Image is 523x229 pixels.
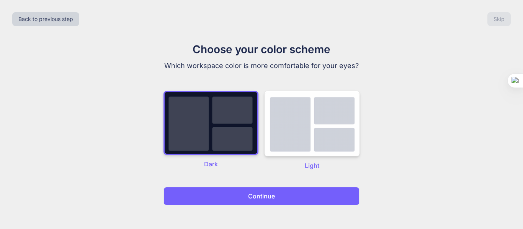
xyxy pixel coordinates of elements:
p: Which workspace color is more comfortable for your eyes? [133,60,390,71]
img: dark [265,91,360,156]
img: dark [163,91,258,155]
h1: Choose your color scheme [133,41,390,57]
button: Continue [163,187,360,205]
button: Skip [487,12,511,26]
p: Dark [163,159,258,169]
p: Light [265,161,360,170]
p: Continue [248,192,275,201]
button: Back to previous step [12,12,79,26]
